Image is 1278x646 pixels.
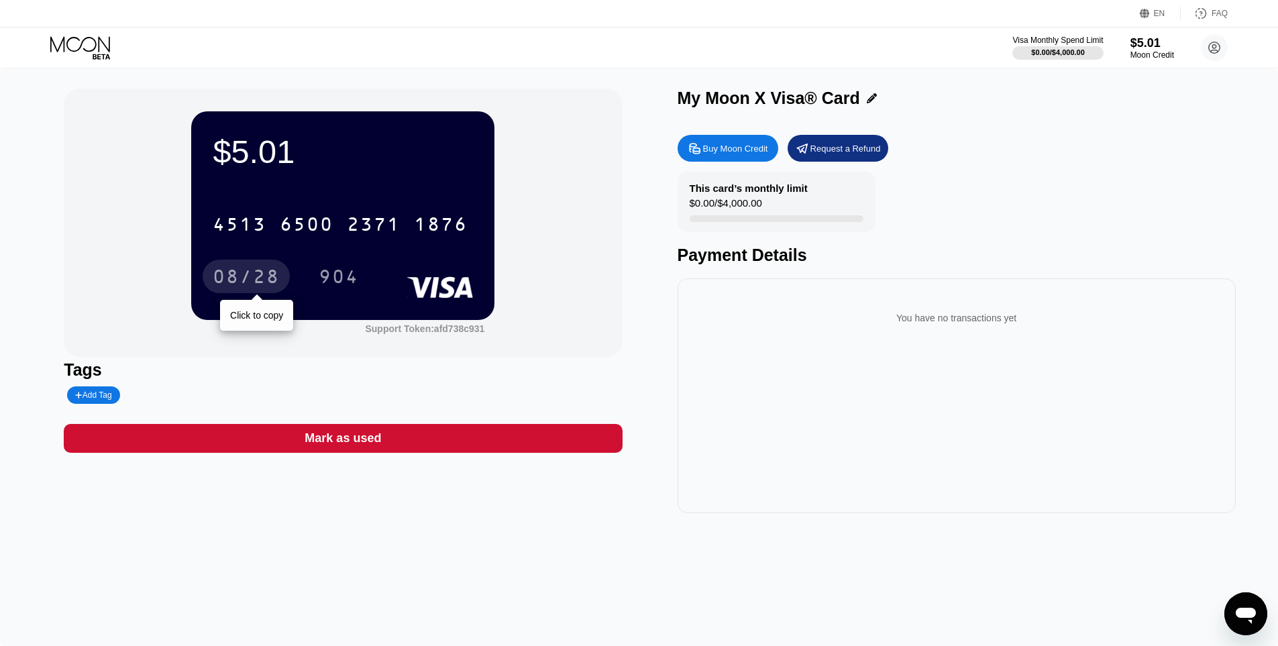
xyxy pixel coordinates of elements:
div: Visa Monthly Spend Limit [1012,36,1103,45]
div: 904 [319,268,359,289]
div: Support Token: afd738c931 [365,323,484,334]
div: Mark as used [64,424,622,453]
div: Moon Credit [1130,50,1174,60]
div: Request a Refund [810,143,881,154]
div: 08/28 [213,268,280,289]
div: Visa Monthly Spend Limit$0.00/$4,000.00 [1012,36,1103,60]
div: $5.01Moon Credit [1130,36,1174,60]
div: Support Token:afd738c931 [365,323,484,334]
div: 1876 [414,215,468,237]
div: Add Tag [75,390,111,400]
div: Request a Refund [788,135,888,162]
div: 4513650023711876 [205,207,476,241]
div: FAQ [1212,9,1228,18]
div: 2371 [347,215,401,237]
div: You have no transactions yet [688,299,1225,337]
div: 08/28 [203,260,290,293]
div: Tags [64,360,622,380]
div: $5.01 [213,133,473,170]
div: This card’s monthly limit [690,182,808,194]
div: EN [1154,9,1165,18]
div: $5.01 [1130,36,1174,50]
div: $0.00 / $4,000.00 [1031,48,1085,56]
div: 6500 [280,215,333,237]
div: 904 [309,260,369,293]
div: Buy Moon Credit [678,135,778,162]
div: Click to copy [230,310,283,321]
div: $0.00 / $4,000.00 [690,197,762,215]
div: Mark as used [305,431,381,446]
div: Buy Moon Credit [703,143,768,154]
div: Add Tag [67,386,119,404]
div: FAQ [1181,7,1228,20]
iframe: Кнопка запуска окна обмена сообщениями [1224,592,1267,635]
div: Payment Details [678,246,1236,265]
div: 4513 [213,215,266,237]
div: My Moon X Visa® Card [678,89,860,108]
div: EN [1140,7,1181,20]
